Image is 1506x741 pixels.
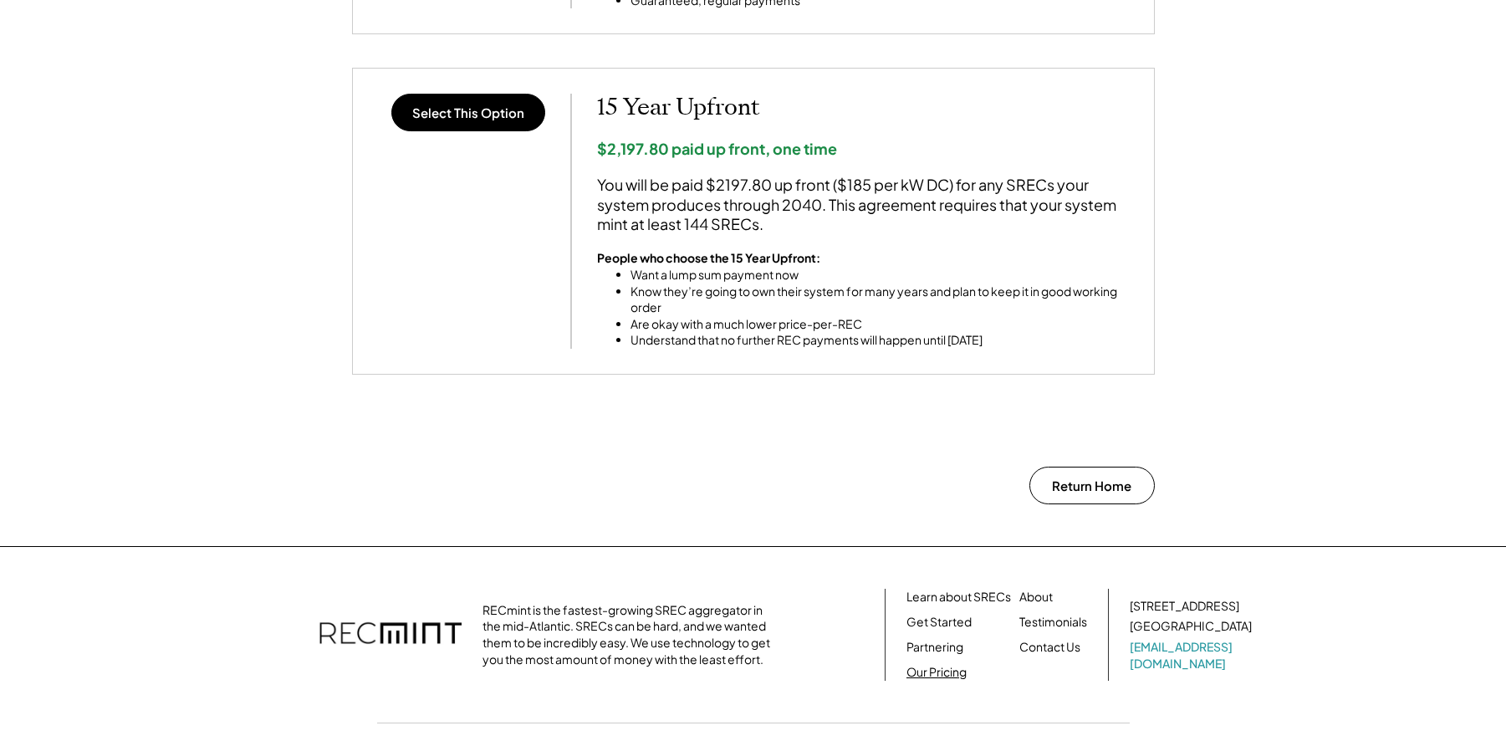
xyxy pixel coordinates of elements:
[630,316,1129,333] li: Are okay with a much lower price-per-REC
[630,332,1129,349] li: Understand that no further REC payments will happen until [DATE]
[906,639,963,656] a: Partnering
[1019,589,1053,606] a: About
[597,139,1129,158] div: $2,197.80 paid up front, one time
[1130,618,1252,635] div: [GEOGRAPHIC_DATA]
[597,250,820,265] strong: People who choose the 15 Year Upfront:
[597,94,1129,122] h2: 15 Year Upfront
[906,614,972,631] a: Get Started
[906,664,967,681] a: Our Pricing
[630,284,1129,316] li: Know they’re going to own their system for many years and plan to keep it in good working order
[1130,639,1255,672] a: [EMAIL_ADDRESS][DOMAIN_NAME]
[319,606,462,664] img: recmint-logotype%403x.png
[630,267,1129,284] li: Want a lump sum payment now
[597,175,1129,233] div: You will be paid $2197.80 up front ($185 per kW DC) for any SRECs your system produces through 20...
[906,589,1011,606] a: Learn about SRECs
[1019,614,1087,631] a: Testimonials
[1019,639,1080,656] a: Contact Us
[1130,598,1239,615] div: [STREET_ADDRESS]
[391,94,545,131] button: Select This Option
[1029,467,1155,504] button: Return Home
[482,602,779,667] div: RECmint is the fastest-growing SREC aggregator in the mid-Atlantic. SRECs can be hard, and we wan...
